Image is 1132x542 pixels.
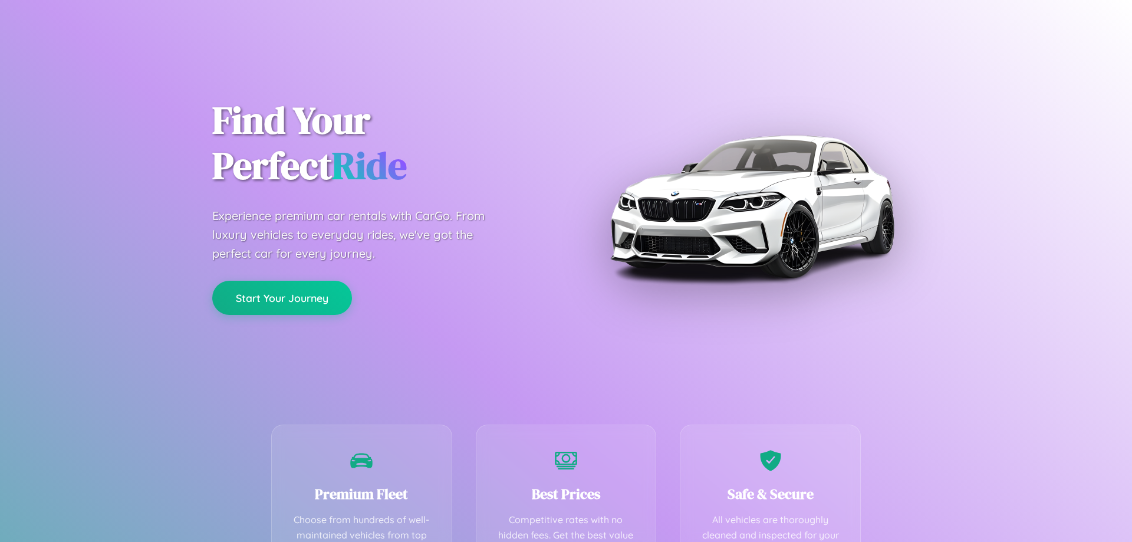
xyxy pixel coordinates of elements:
[494,484,639,504] h3: Best Prices
[332,140,407,191] span: Ride
[212,206,507,263] p: Experience premium car rentals with CarGo. From luxury vehicles to everyday rides, we've got the ...
[212,98,548,189] h1: Find Your Perfect
[212,281,352,315] button: Start Your Journey
[604,59,899,354] img: Premium BMW car rental vehicle
[289,484,434,504] h3: Premium Fleet
[698,484,843,504] h3: Safe & Secure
